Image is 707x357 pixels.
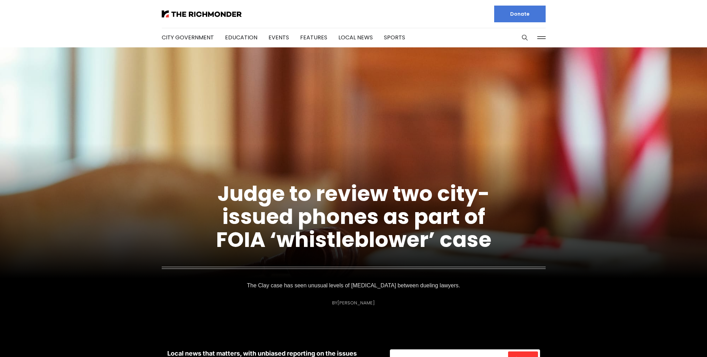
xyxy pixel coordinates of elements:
[337,300,375,306] a: [PERSON_NAME]
[216,179,491,254] a: Judge to review two city-issued phones as part of FOIA ‘whistleblower’ case
[162,10,242,17] img: The Richmonder
[246,281,461,290] p: The Clay case has seen unusual levels of [MEDICAL_DATA] between dueling lawyers.
[300,33,327,41] a: Features
[225,33,257,41] a: Education
[338,33,373,41] a: Local News
[494,6,546,22] a: Donate
[268,33,289,41] a: Events
[520,32,530,43] button: Search this site
[162,33,214,41] a: City Government
[384,33,405,41] a: Sports
[332,300,375,305] div: By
